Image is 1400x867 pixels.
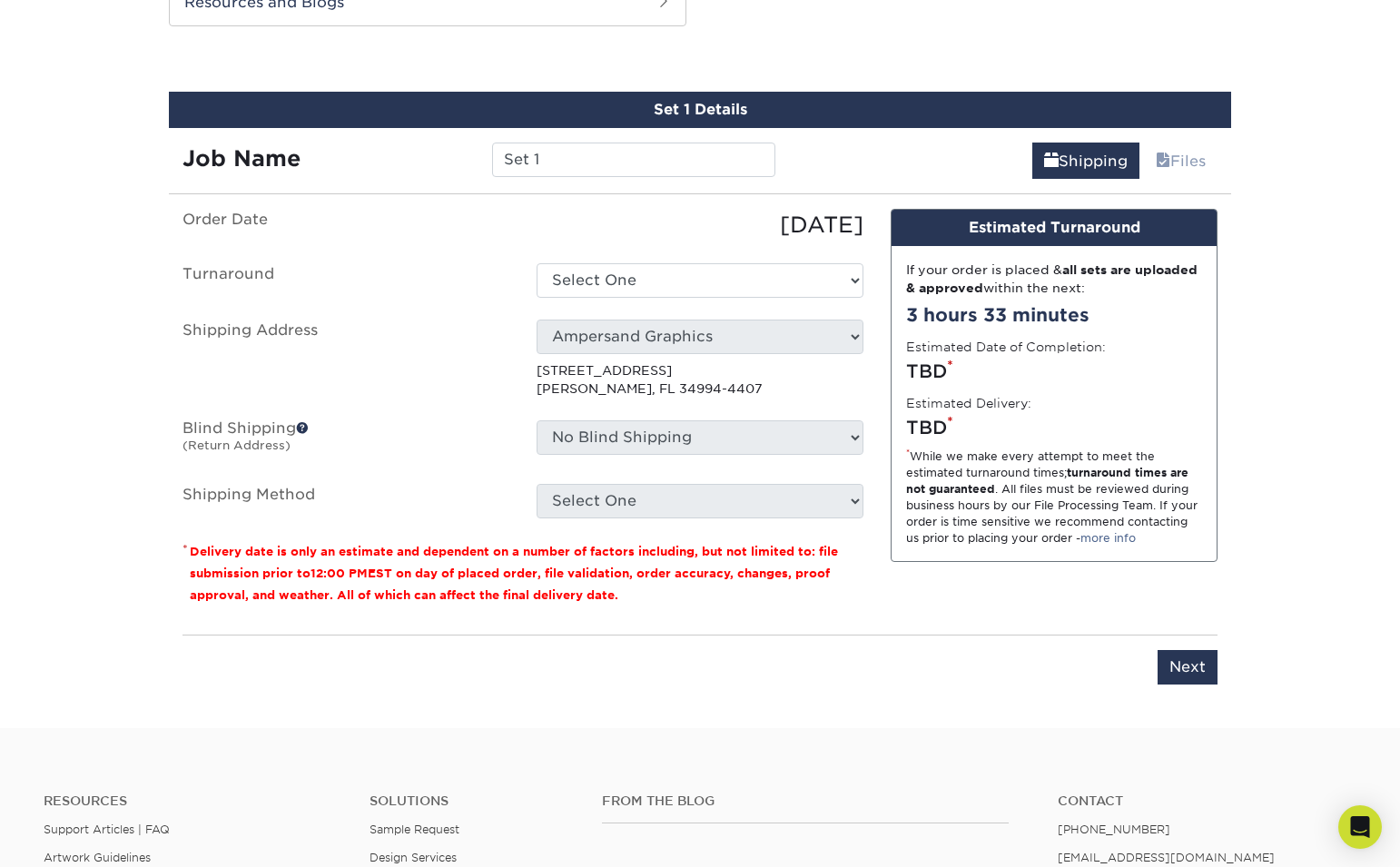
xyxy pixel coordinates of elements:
div: If your order is placed & within the next: [906,261,1202,298]
div: TBD [906,358,1202,385]
h4: From the Blog [602,793,1009,809]
label: Shipping Address [169,320,523,399]
a: Artwork Guidelines [44,851,151,864]
label: Blind Shipping [169,420,523,462]
label: Order Date [169,209,523,241]
a: Files [1144,143,1218,179]
p: [STREET_ADDRESS] [PERSON_NAME], FL 34994-4407 [537,361,863,399]
div: TBD [906,414,1202,441]
div: 3 hours 33 minutes [906,301,1202,329]
a: more info [1080,531,1136,545]
strong: Job Name [182,145,301,172]
a: Shipping [1032,143,1139,179]
input: Enter a job name [492,143,774,177]
a: Design Services [370,851,457,864]
a: [PHONE_NUMBER] [1058,823,1170,836]
small: Delivery date is only an estimate and dependent on a number of factors including, but not limited... [190,545,838,602]
div: Open Intercom Messenger [1338,805,1382,849]
div: While we make every attempt to meet the estimated turnaround times; . All files must be reviewed ... [906,448,1202,547]
label: Shipping Method [169,484,523,518]
label: Turnaround [169,263,523,298]
span: shipping [1044,153,1059,170]
h4: Resources [44,793,342,809]
a: Support Articles | FAQ [44,823,170,836]
label: Estimated Delivery: [906,394,1031,412]
span: files [1156,153,1170,170]
a: Sample Request [370,823,459,836]
a: Contact [1058,793,1356,809]
div: Set 1 Details [169,92,1231,128]
div: [DATE] [523,209,877,241]
input: Next [1158,650,1218,685]
div: Estimated Turnaround [892,210,1217,246]
strong: turnaround times are not guaranteed [906,466,1188,496]
span: 12:00 PM [311,567,368,580]
small: (Return Address) [182,438,291,452]
label: Estimated Date of Completion: [906,338,1106,356]
a: [EMAIL_ADDRESS][DOMAIN_NAME] [1058,851,1275,864]
h4: Solutions [370,793,575,809]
